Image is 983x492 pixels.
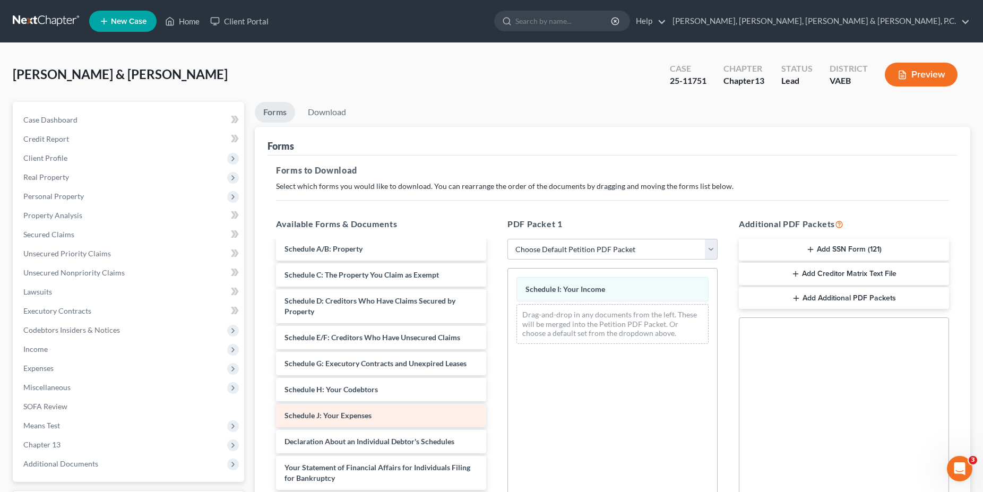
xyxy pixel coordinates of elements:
iframe: Intercom live chat [947,456,972,481]
h5: PDF Packet 1 [507,218,718,230]
span: Unsecured Priority Claims [23,249,111,258]
span: Schedule J: Your Expenses [284,411,372,420]
span: 13 [755,75,764,85]
span: Codebtors Insiders & Notices [23,325,120,334]
span: Chapter 13 [23,440,61,449]
a: Download [299,102,355,123]
span: Personal Property [23,192,84,201]
div: Status [781,63,813,75]
a: Secured Claims [15,225,244,244]
span: Unsecured Nonpriority Claims [23,268,125,277]
button: Add SSN Form (121) [739,239,949,261]
span: Schedule D: Creditors Who Have Claims Secured by Property [284,296,455,316]
div: Forms [268,140,294,152]
div: 25-11751 [670,75,706,87]
a: Client Portal [205,12,274,31]
h5: Forms to Download [276,164,949,177]
div: District [830,63,868,75]
span: Means Test [23,421,60,430]
a: Property Analysis [15,206,244,225]
span: Schedule H: Your Codebtors [284,385,378,394]
span: Case Dashboard [23,115,77,124]
span: Property Analysis [23,211,82,220]
span: Your Statement of Financial Affairs for Individuals Filing for Bankruptcy [284,463,470,482]
button: Add Additional PDF Packets [739,287,949,309]
div: Chapter [723,75,764,87]
a: Home [160,12,205,31]
div: Lead [781,75,813,87]
span: Executory Contracts [23,306,91,315]
span: Schedule A/B: Property [284,244,363,253]
a: Unsecured Priority Claims [15,244,244,263]
a: Help [631,12,666,31]
a: SOFA Review [15,397,244,416]
span: Additional Documents [23,459,98,468]
span: New Case [111,18,146,25]
span: Income [23,344,48,353]
a: Case Dashboard [15,110,244,130]
span: Secured Claims [23,230,74,239]
h5: Additional PDF Packets [739,218,949,230]
span: Credit Report [23,134,69,143]
div: Drag-and-drop in any documents from the left. These will be merged into the Petition PDF Packet. ... [516,304,709,344]
span: Real Property [23,172,69,182]
p: Select which forms you would like to download. You can rearrange the order of the documents by dr... [276,181,949,192]
span: Schedule I: Your Income [525,284,605,294]
span: Schedule C: The Property You Claim as Exempt [284,270,439,279]
a: Unsecured Nonpriority Claims [15,263,244,282]
a: Forms [255,102,295,123]
span: Declaration About an Individual Debtor's Schedules [284,437,454,446]
h5: Available Forms & Documents [276,218,486,230]
span: Schedule G: Executory Contracts and Unexpired Leases [284,359,467,368]
span: SOFA Review [23,402,67,411]
input: Search by name... [515,11,613,31]
a: Credit Report [15,130,244,149]
button: Add Creditor Matrix Text File [739,263,949,285]
div: Chapter [723,63,764,75]
a: Executory Contracts [15,301,244,321]
span: Client Profile [23,153,67,162]
button: Preview [885,63,958,87]
div: VAEB [830,75,868,87]
span: 3 [969,456,977,464]
a: [PERSON_NAME], [PERSON_NAME], [PERSON_NAME] & [PERSON_NAME], P.C. [667,12,970,31]
span: Expenses [23,364,54,373]
a: Lawsuits [15,282,244,301]
div: Case [670,63,706,75]
span: Lawsuits [23,287,52,296]
span: Schedule E/F: Creditors Who Have Unsecured Claims [284,333,460,342]
span: Miscellaneous [23,383,71,392]
span: [PERSON_NAME] & [PERSON_NAME] [13,66,228,82]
